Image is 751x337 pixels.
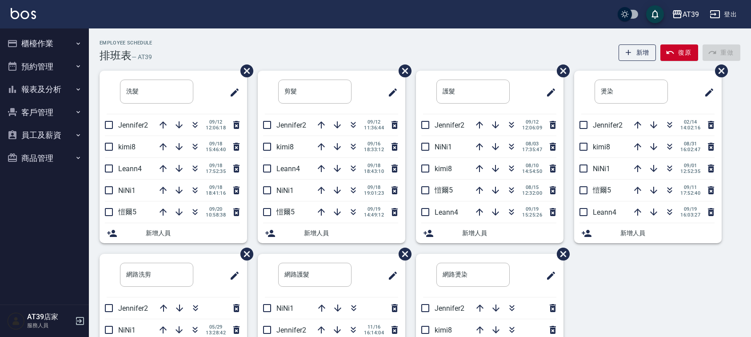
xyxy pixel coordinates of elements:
span: 16:03:27 [680,212,700,218]
button: 復原 [660,44,698,61]
div: 新增人員 [258,223,405,243]
span: 09/18 [364,185,384,190]
span: Jennifer2 [593,121,623,129]
span: 02/14 [680,119,700,125]
span: NiNi1 [593,164,610,173]
span: Leann4 [435,208,458,217]
input: 排版標題 [436,80,510,104]
span: 刪除班表 [234,241,255,267]
h5: AT39店家 [27,313,72,321]
span: 刪除班表 [392,241,413,267]
span: 09/18 [364,163,384,168]
span: Jennifer2 [435,304,464,313]
span: Leann4 [593,208,616,217]
span: 修改班表的標題 [540,265,556,286]
span: 09/01 [680,163,700,168]
span: 09/18 [206,185,226,190]
span: Jennifer2 [276,326,306,334]
span: NiNi1 [276,186,294,195]
p: 服務人員 [27,321,72,329]
input: 排版標題 [595,80,668,104]
div: 新增人員 [574,223,722,243]
span: 09/18 [206,163,226,168]
button: 新增 [619,44,656,61]
span: kimi8 [276,143,294,151]
button: AT39 [668,5,703,24]
button: 預約管理 [4,55,85,78]
span: 09/11 [680,185,700,190]
span: 刪除班表 [392,58,413,84]
span: 新增人員 [304,229,398,238]
span: 修改班表的標題 [224,265,240,286]
button: 櫃檯作業 [4,32,85,55]
span: 08/15 [522,185,542,190]
span: NiNi1 [118,326,136,334]
button: save [646,5,664,23]
span: 17:52:35 [206,168,226,174]
input: 排版標題 [436,263,510,287]
span: 修改班表的標題 [540,82,556,103]
span: 12:52:35 [680,168,700,174]
span: NiNi1 [435,143,452,151]
span: 11/16 [364,324,384,330]
span: 14:54:50 [522,168,542,174]
span: 09/12 [522,119,542,125]
span: Jennifer2 [118,121,148,129]
span: kimi8 [118,143,136,151]
span: 修改班表的標題 [699,82,715,103]
span: 09/12 [206,119,226,125]
span: 刪除班表 [234,58,255,84]
span: 17:52:40 [680,190,700,196]
input: 排版標題 [120,80,193,104]
span: 刪除班表 [550,241,571,267]
button: 員工及薪資 [4,124,85,147]
span: 修改班表的標題 [382,265,398,286]
span: 11:36:44 [364,125,384,131]
span: 09/19 [364,206,384,212]
span: 12:32:00 [522,190,542,196]
span: Leann4 [118,164,142,173]
span: 16:02:47 [680,147,700,152]
span: kimi8 [435,326,452,334]
span: 05/29 [206,324,226,330]
span: 愷爾5 [276,208,295,216]
input: 排版標題 [120,263,193,287]
span: 18:33:12 [364,147,384,152]
span: 12:06:18 [206,125,226,131]
span: 09/16 [364,141,384,147]
h3: 排班表 [100,49,132,62]
span: 09/19 [522,206,542,212]
span: 13:28:42 [206,330,226,336]
span: 刪除班表 [708,58,729,84]
img: Person [7,312,25,330]
div: 新增人員 [100,223,247,243]
h6: — AT39 [132,52,152,62]
h2: Employee Schedule [100,40,152,46]
span: NiNi1 [118,186,136,195]
span: 15:46:40 [206,147,226,152]
span: 16:14:04 [364,330,384,336]
input: 排版標題 [278,263,352,287]
span: 愷爾5 [118,208,136,216]
span: 14:49:12 [364,212,384,218]
button: 報表及分析 [4,78,85,101]
div: 新增人員 [416,223,563,243]
span: 09/19 [680,206,700,212]
span: 15:25:26 [522,212,542,218]
span: NiNi1 [276,304,294,313]
span: 修改班表的標題 [382,82,398,103]
img: Logo [11,8,36,19]
span: 新增人員 [462,229,556,238]
span: 19:01:23 [364,190,384,196]
span: 18:43:10 [364,168,384,174]
input: 排版標題 [278,80,352,104]
span: 新增人員 [620,229,715,238]
span: Leann4 [276,164,300,173]
span: 08/31 [680,141,700,147]
span: 修改班表的標題 [224,82,240,103]
span: 愷爾5 [593,186,611,194]
span: kimi8 [593,143,610,151]
span: 刪除班表 [550,58,571,84]
span: 09/18 [206,141,226,147]
span: Jennifer2 [435,121,464,129]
